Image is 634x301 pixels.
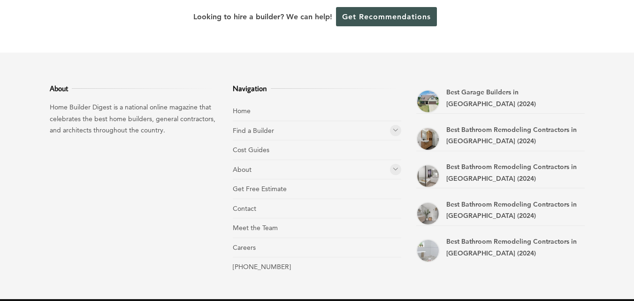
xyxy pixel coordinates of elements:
h3: About [50,83,218,94]
a: Cost Guides [233,146,269,154]
a: [PHONE_NUMBER] [233,262,291,271]
a: Best Bathroom Remodeling Contractors in [GEOGRAPHIC_DATA] (2024) [446,237,577,257]
a: About [233,165,252,174]
a: Get Recommendations [336,7,437,26]
a: Find a Builder [233,126,274,135]
a: Best Bathroom Remodeling Contractors in Henderson (2024) [416,127,440,151]
a: Best Garage Builders in Hendersonville (2024) [416,90,440,113]
p: Home Builder Digest is a national online magazine that celebrates the best home builders, general... [50,101,218,136]
a: Best Bathroom Remodeling Contractors in Haywood (2024) [416,164,440,188]
a: Home [233,107,251,115]
a: Best Bathroom Remodeling Contractors in Waynesville (2024) [416,239,440,262]
a: Best Bathroom Remodeling Contractors in Buncombe (2024) [416,202,440,225]
a: Careers [233,243,256,252]
a: Contact [233,204,256,213]
a: Meet the Team [233,224,278,232]
a: Best Garage Builders in [GEOGRAPHIC_DATA] (2024) [446,88,536,108]
a: Get Free Estimate [233,185,287,193]
a: Best Bathroom Remodeling Contractors in [GEOGRAPHIC_DATA] (2024) [446,162,577,183]
a: Best Bathroom Remodeling Contractors in [GEOGRAPHIC_DATA] (2024) [446,125,577,146]
h3: Navigation [233,83,401,94]
a: Best Bathroom Remodeling Contractors in [GEOGRAPHIC_DATA] (2024) [446,200,577,220]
